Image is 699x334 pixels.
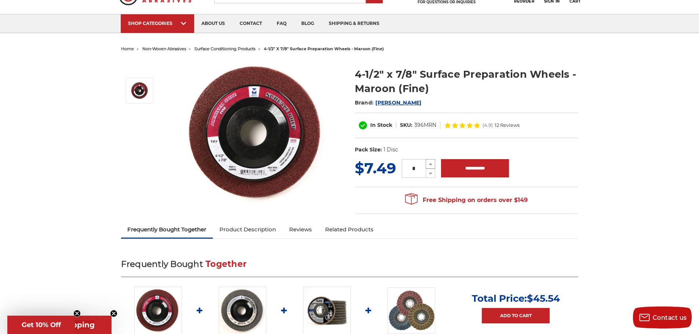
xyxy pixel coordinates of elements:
a: [PERSON_NAME] [375,99,421,106]
span: Brand: [355,99,374,106]
span: 4-1/2" x 7/8" surface preparation wheels - maroon (fine) [264,46,384,51]
a: Product Description [213,221,283,238]
dt: SKU: [400,121,412,129]
span: 12 Reviews [495,123,520,128]
a: contact [232,14,269,33]
button: Close teaser [73,310,81,317]
img: Maroon Surface Prep Disc [131,81,149,100]
span: Contact us [653,314,687,321]
a: shipping & returns [321,14,387,33]
img: Maroon Surface Prep Disc [184,59,331,206]
span: Frequently Bought [121,259,203,269]
span: $45.54 [527,293,560,304]
a: Reviews [283,221,318,238]
a: blog [294,14,321,33]
a: faq [269,14,294,33]
dd: 1 Disc [383,146,398,154]
a: non-woven abrasives [142,46,186,51]
div: SHOP CATEGORIES [128,21,187,26]
div: Get Free ShippingClose teaser [7,316,112,334]
a: Frequently Bought Together [121,221,213,238]
h1: 4-1/2" x 7/8" Surface Preparation Wheels - Maroon (Fine) [355,67,578,96]
button: Close teaser [110,310,117,317]
span: $7.49 [355,159,396,177]
span: Free Shipping on orders over $149 [405,193,528,208]
a: Add to Cart [482,308,550,323]
span: In Stock [370,122,392,128]
div: Get 10% OffClose teaser [7,316,75,334]
dt: Pack Size: [355,146,382,154]
p: Total Price: [472,293,560,304]
span: (4.9) [483,123,493,128]
button: Contact us [633,307,692,329]
span: Get 10% Off [22,321,61,329]
a: home [121,46,134,51]
a: surface conditioning products [194,46,255,51]
dd: 396MRN [414,121,436,129]
a: about us [194,14,232,33]
span: Together [205,259,247,269]
a: Related Products [318,221,380,238]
